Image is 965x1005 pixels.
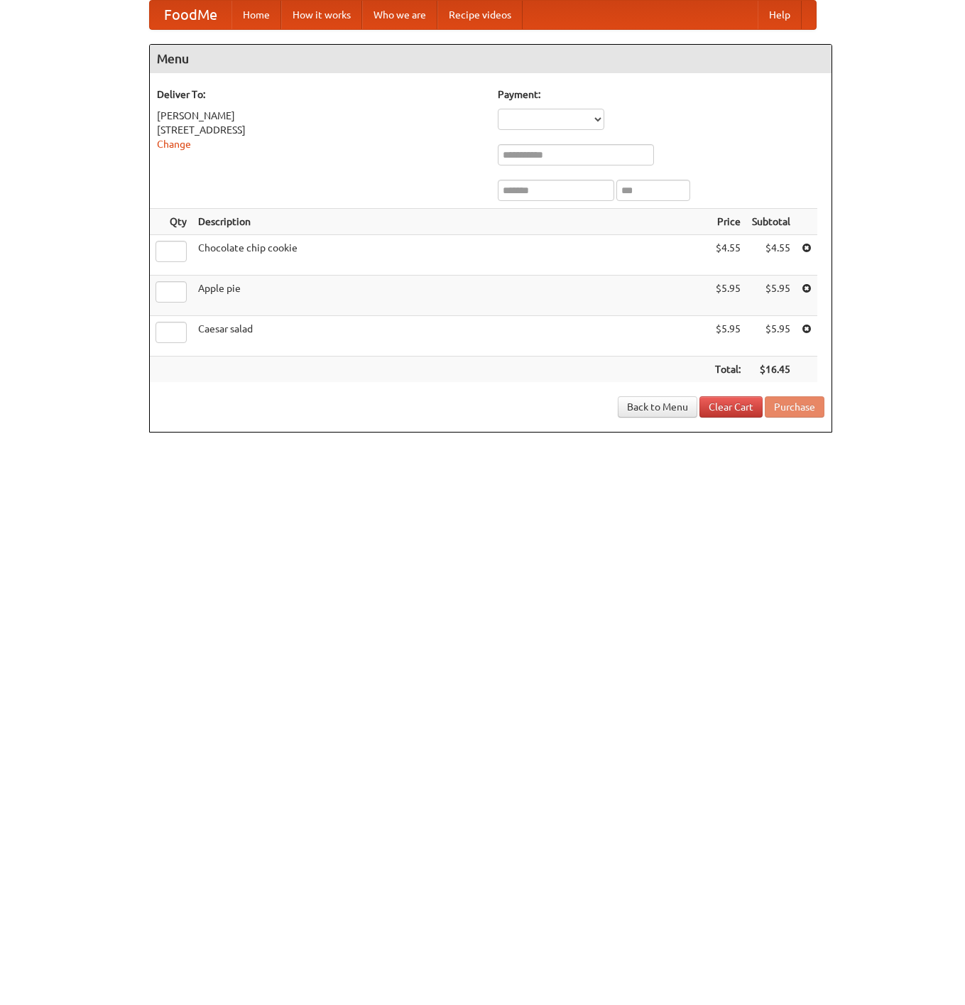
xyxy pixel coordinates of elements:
[231,1,281,29] a: Home
[618,396,697,418] a: Back to Menu
[150,45,832,73] h4: Menu
[157,123,484,137] div: [STREET_ADDRESS]
[709,357,746,383] th: Total:
[709,235,746,276] td: $4.55
[192,235,709,276] td: Chocolate chip cookie
[437,1,523,29] a: Recipe videos
[709,209,746,235] th: Price
[157,109,484,123] div: [PERSON_NAME]
[192,276,709,316] td: Apple pie
[765,396,824,418] button: Purchase
[746,209,796,235] th: Subtotal
[157,87,484,102] h5: Deliver To:
[150,1,231,29] a: FoodMe
[746,235,796,276] td: $4.55
[281,1,362,29] a: How it works
[157,138,191,150] a: Change
[746,357,796,383] th: $16.45
[192,209,709,235] th: Description
[709,276,746,316] td: $5.95
[150,209,192,235] th: Qty
[758,1,802,29] a: Help
[746,316,796,357] td: $5.95
[709,316,746,357] td: $5.95
[192,316,709,357] td: Caesar salad
[362,1,437,29] a: Who we are
[746,276,796,316] td: $5.95
[498,87,824,102] h5: Payment:
[699,396,763,418] a: Clear Cart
